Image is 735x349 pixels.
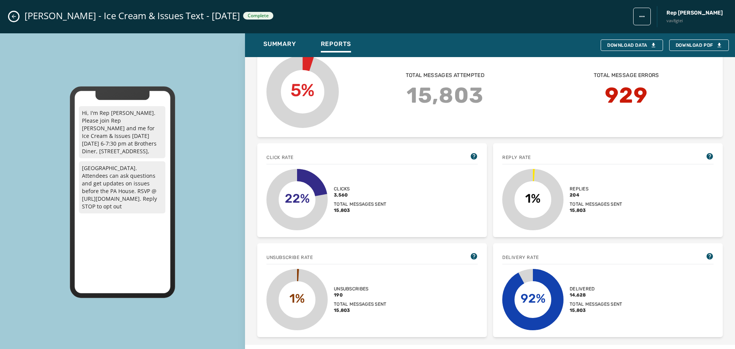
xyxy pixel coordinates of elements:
button: broadcast action menu [633,8,651,25]
span: 204 [570,192,579,198]
span: 15,803 [407,79,483,111]
span: Reply rate [502,154,531,161]
span: Rep [PERSON_NAME] [666,9,723,17]
span: Clicks [334,186,350,192]
span: 190 [334,292,343,298]
span: 15,803 [570,207,586,213]
text: 92% [520,291,545,306]
span: Summary [263,40,296,48]
span: Download PDF [676,42,722,48]
text: 22% [284,191,309,206]
div: Download Data [607,42,657,48]
span: Click rate [266,154,294,161]
span: 15,803 [334,307,350,313]
span: 3,560 [334,192,348,198]
span: Complete [248,13,269,19]
span: Total messages sent [570,301,622,307]
p: Hi, I'm Rep [PERSON_NAME]. Please join Rep [PERSON_NAME] and me for Ice Cream & Issues [DATE][DAT... [79,106,165,158]
span: vav8gtei [666,18,723,24]
span: Total messages sent [334,301,387,307]
text: 1% [289,291,305,306]
span: Replies [570,186,588,192]
span: 15,803 [334,207,350,213]
button: Download Data [601,39,663,51]
span: 929 [605,79,648,111]
button: Reports [315,36,358,54]
text: 1% [525,191,541,206]
span: Total message errors [594,72,659,79]
span: Total messages attempted [406,72,485,79]
span: Delivery Rate [502,254,539,261]
span: 14,628 [570,292,586,298]
span: Unsubscribes [334,286,369,292]
span: Delivered [570,286,595,292]
span: Reports [321,40,351,48]
p: [GEOGRAPHIC_DATA]. Attendees can ask questions and get updates on issues before the PA House. RSV... [79,161,165,213]
span: [PERSON_NAME] - Ice Cream & Issues Text - [DATE] [24,10,240,22]
span: Unsubscribe Rate [266,254,313,261]
span: Total messages sent [570,201,622,207]
button: Download PDF [669,39,729,51]
button: Summary [257,36,302,54]
span: Total messages sent [334,201,387,207]
text: 5% [291,80,315,100]
span: 15,803 [570,307,586,313]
